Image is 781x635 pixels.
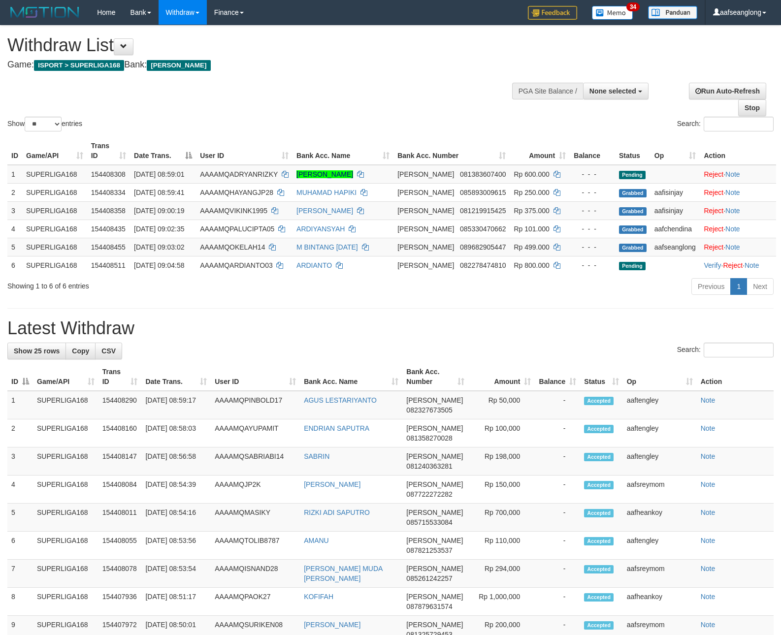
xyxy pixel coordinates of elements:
[211,532,300,560] td: AAAAMQTOLIB8787
[296,170,353,178] a: [PERSON_NAME]
[651,137,700,165] th: Op: activate to sort column ascending
[95,343,122,359] a: CSV
[468,391,535,419] td: Rp 50,000
[619,262,646,270] span: Pending
[584,565,614,573] span: Accepted
[33,419,98,447] td: SUPERLIGA168
[535,504,580,532] td: -
[510,137,570,165] th: Amount: activate to sort column ascending
[7,137,22,165] th: ID
[584,621,614,630] span: Accepted
[623,532,697,560] td: aaftengley
[619,225,647,234] span: Grabbed
[304,480,360,488] a: [PERSON_NAME]
[584,453,614,461] span: Accepted
[33,447,98,476] td: SUPERLIGA168
[7,560,33,588] td: 7
[7,277,318,291] div: Showing 1 to 6 of 6 entries
[584,593,614,602] span: Accepted
[22,238,87,256] td: SUPERLIGA168
[460,225,506,233] span: Copy 085330470662 to clipboard
[574,260,611,270] div: - - -
[141,476,211,504] td: [DATE] 08:54:39
[701,480,716,488] a: Note
[98,363,142,391] th: Trans ID: activate to sort column ascending
[704,343,774,357] input: Search:
[623,447,697,476] td: aaftengley
[141,588,211,616] td: [DATE] 08:51:17
[514,225,549,233] span: Rp 101.000
[33,363,98,391] th: Game/API: activate to sort column ascending
[7,532,33,560] td: 6
[701,537,716,544] a: Note
[574,242,611,252] div: - - -
[406,480,463,488] span: [PERSON_NAME]
[406,546,452,554] span: Copy 087821253537 to clipboard
[296,225,345,233] a: ARDIYANSYAH
[514,207,549,215] span: Rp 375.000
[34,60,124,71] span: ISPORT > SUPERLIGA168
[397,225,454,233] span: [PERSON_NAME]
[7,117,82,131] label: Show entries
[98,532,142,560] td: 154408055
[570,137,615,165] th: Balance
[141,532,211,560] td: [DATE] 08:53:56
[397,261,454,269] span: [PERSON_NAME]
[397,189,454,196] span: [PERSON_NAME]
[91,207,126,215] span: 154408358
[535,532,580,560] td: -
[304,593,333,601] a: KOFIFAH
[700,183,776,201] td: ·
[584,397,614,405] span: Accepted
[141,504,211,532] td: [DATE] 08:54:16
[200,207,267,215] span: AAAAMQVIKINK1995
[623,588,697,616] td: aafheankoy
[514,170,549,178] span: Rp 600.000
[91,189,126,196] span: 154408334
[704,261,721,269] a: Verify
[406,537,463,544] span: [PERSON_NAME]
[98,560,142,588] td: 154408078
[701,452,716,460] a: Note
[134,243,184,251] span: [DATE] 09:03:02
[651,238,700,256] td: aafseanglong
[700,238,776,256] td: ·
[723,261,743,269] a: Reject
[98,504,142,532] td: 154408011
[704,207,723,215] a: Reject
[623,419,697,447] td: aaftengley
[72,347,89,355] span: Copy
[304,424,369,432] a: ENDRIAN SAPUTRA
[704,225,723,233] a: Reject
[200,261,273,269] span: AAAAMQARDIANTO03
[7,60,511,70] h4: Game: Bank:
[460,243,506,251] span: Copy 089682905447 to clipboard
[147,60,210,71] span: [PERSON_NAME]
[7,447,33,476] td: 3
[701,424,716,432] a: Note
[134,225,184,233] span: [DATE] 09:02:35
[397,170,454,178] span: [PERSON_NAME]
[33,504,98,532] td: SUPERLIGA168
[460,207,506,215] span: Copy 081219915425 to clipboard
[406,452,463,460] span: [PERSON_NAME]
[468,560,535,588] td: Rp 294,000
[33,560,98,588] td: SUPERLIGA168
[623,560,697,588] td: aafsreymom
[623,504,697,532] td: aafheankoy
[697,363,774,391] th: Action
[200,225,274,233] span: AAAAMQPALUCIPTA05
[7,504,33,532] td: 5
[296,189,357,196] a: MUHAMAD HAPIKI
[7,35,511,55] h1: Withdraw List
[700,256,776,274] td: · ·
[514,189,549,196] span: Rp 250.000
[304,621,360,629] a: [PERSON_NAME]
[130,137,196,165] th: Date Trans.: activate to sort column descending
[623,391,697,419] td: aaftengley
[304,396,377,404] a: AGUS LESTARIYANTO
[406,508,463,516] span: [PERSON_NAME]
[704,189,723,196] a: Reject
[296,207,353,215] a: [PERSON_NAME]
[393,137,510,165] th: Bank Acc. Number: activate to sort column ascending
